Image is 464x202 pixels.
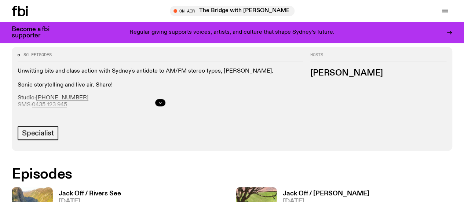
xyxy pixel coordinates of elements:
[59,191,121,197] h3: Jack Off / Rivers See
[129,29,335,36] p: Regular giving supports voices, artists, and culture that shape Sydney’s future.
[12,26,59,39] h3: Become a fbi supporter
[170,6,295,16] button: On AirThe Bridge with [PERSON_NAME]
[12,168,303,181] h2: Episodes
[18,67,303,89] p: Unwitting bits and class action with Sydney's antidote to AM/FM stereo types, [PERSON_NAME]. Soni...
[22,129,54,137] span: Specialist
[310,69,446,77] h3: [PERSON_NAME]
[18,126,58,140] a: Specialist
[310,53,446,62] h2: Hosts
[283,191,369,197] h3: Jack Off / [PERSON_NAME]
[23,53,52,57] span: 86 episodes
